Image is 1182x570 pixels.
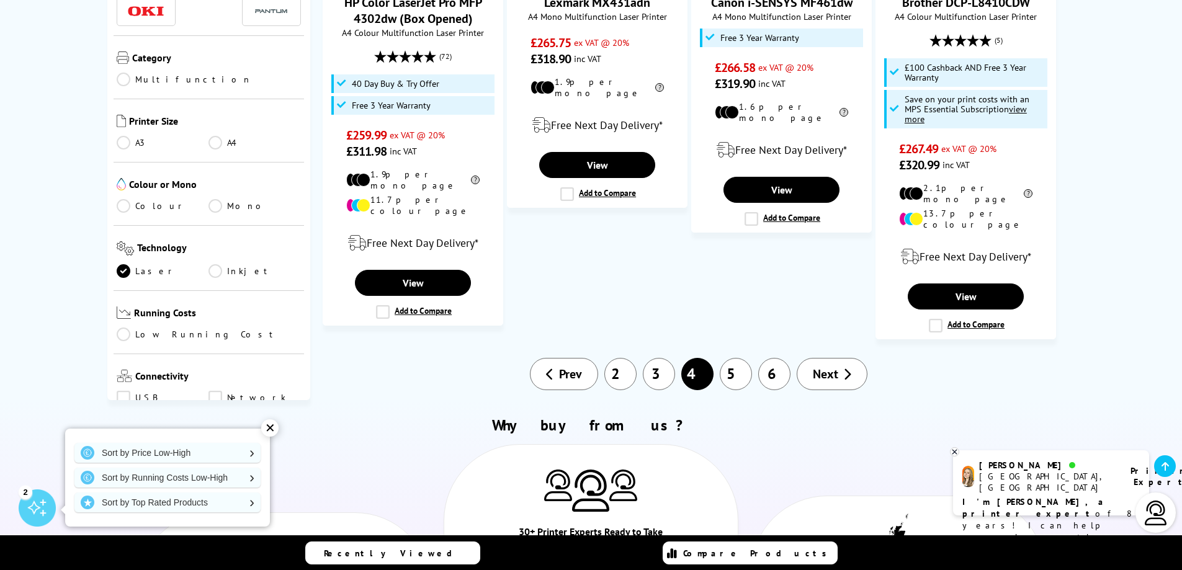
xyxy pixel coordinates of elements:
a: View [539,152,655,178]
div: [PERSON_NAME] [979,460,1115,471]
label: Add to Compare [929,319,1005,332]
a: Sort by Price Low-High [74,443,261,463]
img: Connectivity [117,370,132,382]
a: Sort by Running Costs Low-High [74,468,261,488]
span: £265.75 [531,35,571,51]
img: Running Costs [117,306,132,319]
img: Pantum [253,4,290,19]
span: £320.99 [899,157,939,173]
a: 3 [643,358,675,390]
li: 1.9p per mono page [346,169,480,191]
span: Colour or Mono [129,178,302,193]
a: Low Running Cost [117,327,302,341]
a: 6 [758,358,790,390]
li: 1.9p per mono page [531,76,664,99]
span: Connectivity [135,370,302,385]
span: 40 Day Buy & Try Offer [352,79,439,89]
span: (72) [439,45,452,68]
span: ex VAT @ 20% [941,143,996,154]
b: I'm [PERSON_NAME], a printer expert [962,496,1107,519]
a: Next [797,358,867,390]
img: amy-livechat.png [962,466,974,488]
span: £319.90 [715,76,755,92]
span: £318.90 [531,51,571,67]
span: A4 Mono Multifunction Laser Printer [514,11,681,22]
span: Running Costs [134,306,301,322]
span: ex VAT @ 20% [390,129,445,141]
div: modal_delivery [514,108,681,143]
a: Colour [117,199,209,213]
p: of 8 years! I can help you choose the right product [962,496,1140,555]
span: Prev [559,366,582,382]
img: Printer Size [117,115,126,127]
div: 2 [19,485,32,499]
a: Inkjet [208,264,301,278]
img: user-headset-light.svg [1144,501,1168,525]
a: 2 [604,358,637,390]
span: Category [132,51,302,66]
img: Printer Experts [609,470,637,501]
a: Mono [208,199,301,213]
span: Technology [137,241,301,258]
a: View [908,283,1023,309]
li: 2.1p per mono page [899,182,1032,205]
label: Add to Compare [376,305,452,319]
img: Printer Experts [544,470,572,501]
a: Laser [117,264,209,278]
span: (5) [995,29,1003,52]
span: £259.99 [346,127,387,143]
label: Add to Compare [745,212,820,226]
span: ex VAT @ 20% [574,37,629,48]
span: A4 Colour Multifunction Laser Printer [882,11,1049,22]
li: 11.7p per colour page [346,194,480,216]
a: USB [117,391,209,404]
a: Compare Products [663,541,838,564]
a: Multifunction [117,73,252,86]
span: £267.49 [899,141,938,157]
span: Recently Viewed [324,548,465,559]
label: Add to Compare [560,187,636,201]
h2: Why buy from us? [130,416,1052,435]
img: OKI [127,6,164,17]
li: 1.6p per mono page [715,101,848,123]
a: Prev [530,358,598,390]
li: 13.7p per colour page [899,208,1032,230]
a: View [723,177,839,203]
span: A4 Colour Multifunction Laser Printer [329,27,496,38]
a: Recently Viewed [305,541,480,564]
span: Free 3 Year Warranty [352,100,431,110]
a: Network [208,391,301,404]
span: inc VAT [758,78,786,89]
img: Technology [117,241,135,256]
span: inc VAT [574,53,601,65]
span: Next [813,366,838,382]
span: £266.58 [715,60,755,76]
u: view more [905,103,1027,125]
a: A4 [208,136,301,149]
span: Printer Size [129,115,302,130]
div: 30+ Printer Experts Ready to Take Your Call [517,524,665,560]
div: modal_delivery [882,239,1049,274]
span: £311.98 [346,143,387,159]
span: inc VAT [942,159,970,171]
span: A4 Mono Multifunction Laser Printer [698,11,865,22]
img: Colour or Mono [117,178,126,190]
span: Save on your print costs with an MPS Essential Subscription [905,93,1029,125]
span: £100 Cashback AND Free 3 Year Warranty [905,63,1045,82]
img: Printer Experts [572,470,609,512]
a: View [355,270,470,296]
div: ✕ [261,419,279,437]
span: inc VAT [390,145,417,157]
span: ex VAT @ 20% [758,61,813,73]
a: A3 [117,136,209,149]
a: Sort by Top Rated Products [74,492,261,512]
div: modal_delivery [329,226,496,261]
span: Compare Products [683,548,833,559]
a: OKI [127,4,164,19]
a: 5 [720,358,752,390]
div: modal_delivery [698,133,865,167]
div: [GEOGRAPHIC_DATA], [GEOGRAPHIC_DATA] [979,471,1115,493]
span: Free 3 Year Warranty [720,33,799,43]
img: Category [117,51,129,64]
